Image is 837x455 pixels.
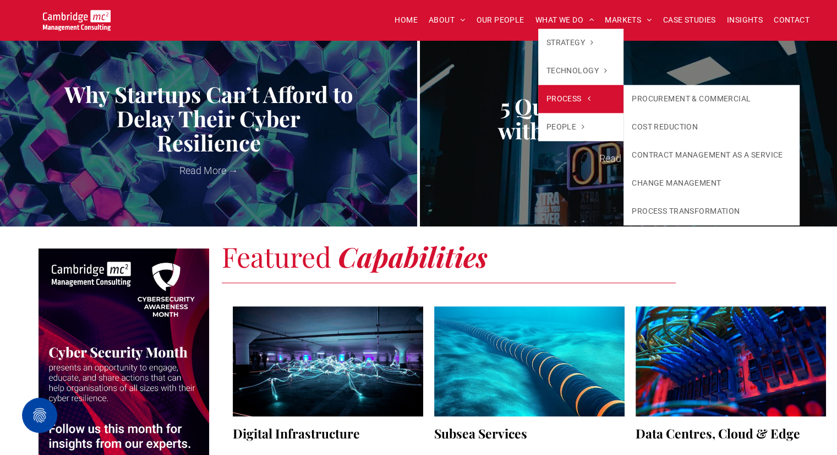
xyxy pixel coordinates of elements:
a: TECHNOLOGY [538,57,624,85]
a: TECHNOLOGY > DIGITAL INFRASTRUCTURE > Subsea Infrastructure | Cambridge MC [434,306,625,416]
a: PROCESS [538,85,624,113]
h3: Digital Infrastructure [233,425,360,442]
a: CONTRACT MANAGEMENT AS A SERVICE [623,141,799,169]
h3: Subsea Services [434,425,527,442]
span: TECHNOLOGY [546,65,608,77]
span: STRATEGY [546,37,594,48]
a: PROCUREMENT & COMMERCIAL [623,85,799,113]
span: Featured [222,238,331,275]
strong: Capabilities [338,238,488,275]
a: Your Business Transformed | Cambridge Management Consulting [43,12,111,23]
a: CHANGE MANAGEMENT [623,169,799,197]
h3: Data Centres, Cloud & Edge [636,425,800,442]
a: Your Business Transformed | Cambridge Management Consulting [39,250,209,262]
a: OUR PEOPLE [471,12,529,29]
a: 5 Questions to Help SMEs with Their Cyber Security [428,94,829,143]
a: STRATEGY [538,29,624,57]
a: TECHNOLOGY > DIGITAL INFRASTRUCTURE > Data Centres, Edge & Cloud | Cambridge MC [636,306,826,416]
a: INSIGHTS [721,12,768,29]
a: CASE STUDIES [658,12,721,29]
a: CONTACT [768,12,815,29]
a: WHAT WE DO [530,12,600,29]
a: COST REDUCTION [623,113,799,141]
a: Read More → [428,151,829,166]
a: PROCESS TRANSFORMATION [623,197,799,225]
a: ABOUT [423,12,471,29]
span: WHAT WE DO [535,12,594,29]
span: PEOPLE [546,121,585,133]
a: TECHNOLOGY > Digital Infrastructure | Our Services | Cambridge Management Consulting [233,306,423,416]
a: HOME [389,12,423,29]
a: Read More → [8,163,409,178]
a: PEOPLE [538,113,624,141]
a: Why Startups Can’t Afford to Delay Their Cyber Resilience [8,82,409,155]
a: MARKETS [599,12,657,29]
img: Go to Homepage [43,10,111,31]
span: PROCESS [546,93,590,105]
